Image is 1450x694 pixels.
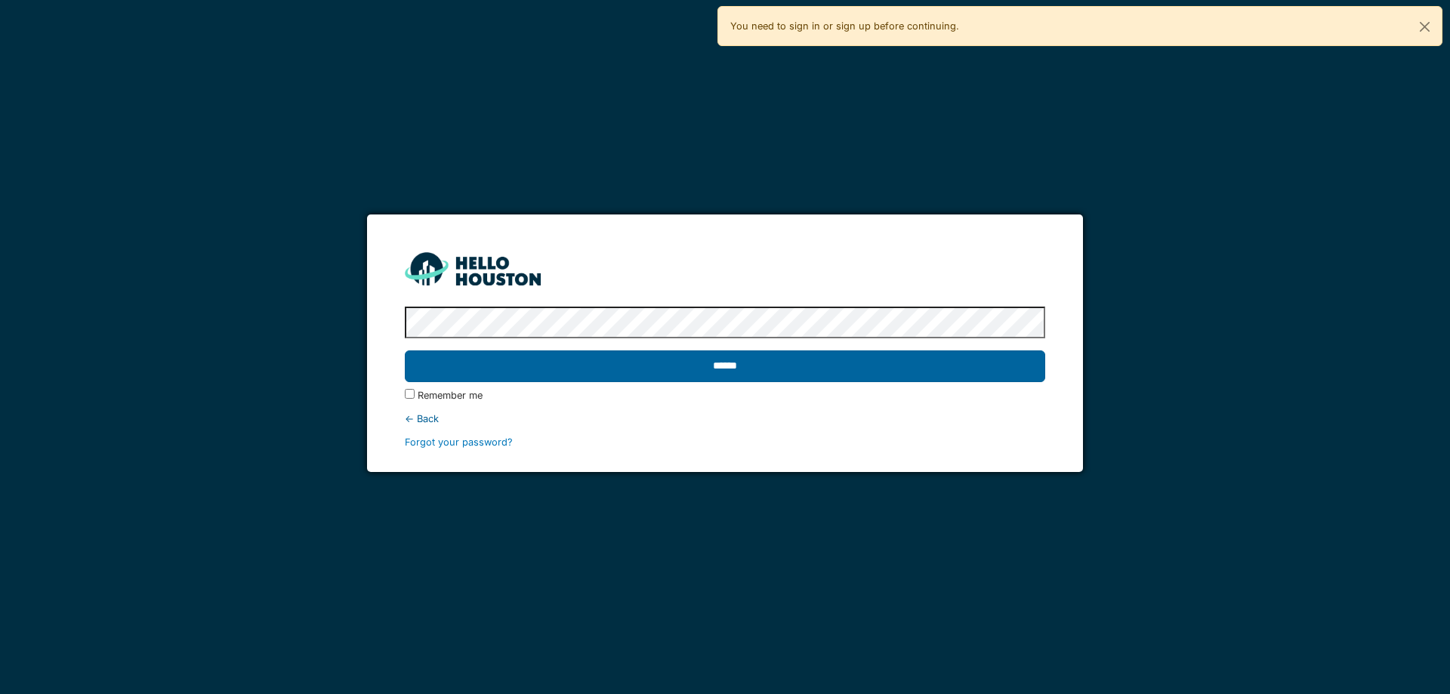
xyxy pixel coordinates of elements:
div: You need to sign in or sign up before continuing. [717,6,1442,46]
label: Remember me [418,388,483,403]
div: ← Back [405,412,1044,426]
img: HH_line-BYnF2_Hg.png [405,252,541,285]
a: Forgot your password? [405,436,513,448]
button: Close [1408,7,1442,47]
